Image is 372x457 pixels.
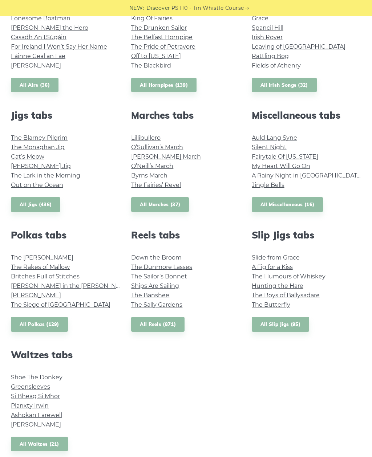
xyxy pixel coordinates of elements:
[252,110,361,121] h2: Miscellaneous tabs
[11,317,68,332] a: All Polkas (129)
[11,181,63,188] a: Out on the Ocean
[252,78,317,93] a: All Irish Songs (32)
[11,144,65,151] a: The Monaghan Jig
[11,43,107,50] a: For Ireland I Won’t Say Her Name
[252,282,303,289] a: Hunting the Hare
[131,264,192,270] a: The Dunmore Lasses
[11,153,44,160] a: Cat’s Meow
[252,144,287,151] a: Silent Night
[131,53,181,60] a: Off to [US_STATE]
[171,4,244,12] a: PST10 - Tin Whistle Course
[11,78,58,93] a: All Airs (36)
[11,110,120,121] h2: Jigs tabs
[131,15,173,22] a: King Of Fairies
[11,24,88,31] a: [PERSON_NAME] the Hero
[131,181,181,188] a: The Fairies’ Revel
[252,229,361,241] h2: Slip Jigs tabs
[252,62,301,69] a: Fields of Athenry
[131,153,201,160] a: [PERSON_NAME] March
[252,15,268,22] a: Grace
[11,163,71,170] a: [PERSON_NAME] Jig
[11,383,50,390] a: Greensleeves
[252,181,284,188] a: Jingle Bells
[11,34,66,41] a: Casadh An tSúgáin
[11,264,70,270] a: The Rakes of Mallow
[131,172,167,179] a: Byrns March
[11,62,61,69] a: [PERSON_NAME]
[252,292,320,299] a: The Boys of Ballysadare
[11,254,73,261] a: The [PERSON_NAME]
[252,163,310,170] a: My Heart Will Go On
[11,349,120,360] h2: Waltzes tabs
[11,374,62,381] a: Shoe The Donkey
[131,273,187,280] a: The Sailor’s Bonnet
[11,229,120,241] h2: Polkas tabs
[146,4,170,12] span: Discover
[131,110,240,121] h2: Marches tabs
[11,402,49,409] a: Planxty Irwin
[129,4,144,12] span: NEW:
[252,24,283,31] a: Spancil Hill
[131,78,197,93] a: All Hornpipes (139)
[11,393,60,400] a: Si­ Bheag Si­ Mhor
[252,317,309,332] a: All Slip Jigs (95)
[11,301,110,308] a: The Siege of [GEOGRAPHIC_DATA]
[11,292,61,299] a: [PERSON_NAME]
[252,153,318,160] a: Fairytale Of [US_STATE]
[131,282,179,289] a: Ships Are Sailing
[11,437,68,452] a: All Waltzes (21)
[11,172,80,179] a: The Lark in the Morning
[131,43,195,50] a: The Pride of Petravore
[252,254,300,261] a: Slide from Grace
[252,264,293,270] a: A Fig for a Kiss
[252,53,289,60] a: Rattling Bog
[11,421,61,428] a: [PERSON_NAME]
[252,134,297,141] a: Auld Lang Syne
[131,144,183,151] a: O’Sullivan’s March
[11,53,65,60] a: Fáinne Geal an Lae
[252,301,290,308] a: The Butterfly
[131,34,193,41] a: The Belfast Hornpipe
[11,197,60,212] a: All Jigs (436)
[131,254,182,261] a: Down the Broom
[252,273,325,280] a: The Humours of Whiskey
[131,24,187,31] a: The Drunken Sailor
[131,197,189,212] a: All Marches (37)
[131,229,240,241] h2: Reels tabs
[11,273,80,280] a: Britches Full of Stitches
[11,15,70,22] a: Lonesome Boatman
[131,134,161,141] a: Lillibullero
[131,292,169,299] a: The Banshee
[252,43,345,50] a: Leaving of [GEOGRAPHIC_DATA]
[11,134,68,141] a: The Blarney Pilgrim
[11,282,131,289] a: [PERSON_NAME] in the [PERSON_NAME]
[131,62,171,69] a: The Blackbird
[11,412,62,419] a: Ashokan Farewell
[252,197,323,212] a: All Miscellaneous (16)
[252,172,363,179] a: A Rainy Night in [GEOGRAPHIC_DATA]
[131,317,185,332] a: All Reels (871)
[131,301,182,308] a: The Sally Gardens
[252,34,283,41] a: Irish Rover
[131,163,173,170] a: O’Neill’s March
